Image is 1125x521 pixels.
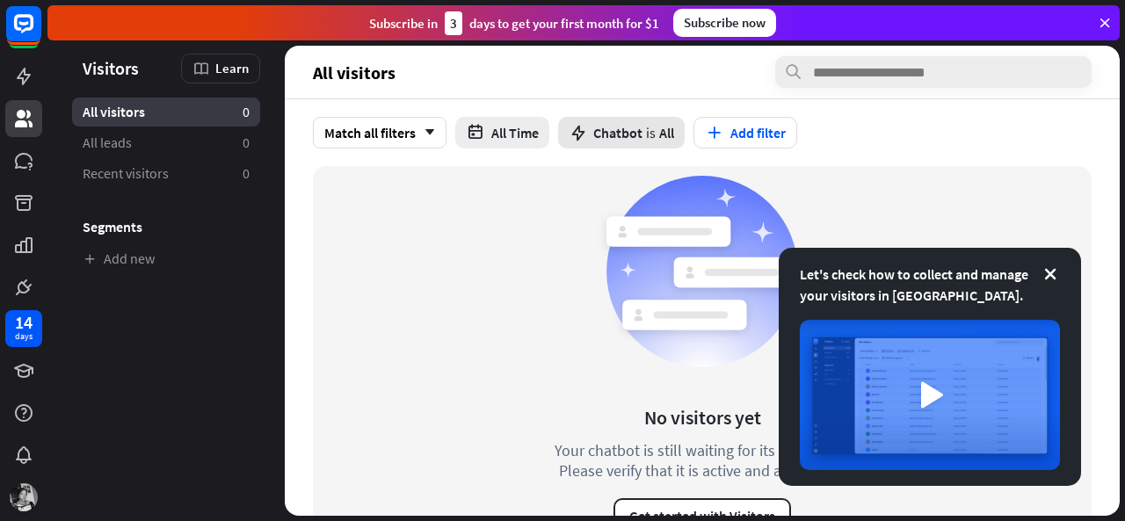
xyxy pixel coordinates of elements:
[313,117,446,148] div: Match all filters
[83,164,169,183] span: Recent visitors
[644,405,761,430] div: No visitors yet
[243,103,250,121] aside: 0
[416,127,435,138] i: arrow_down
[659,124,674,141] span: All
[72,244,260,273] a: Add new
[215,60,249,76] span: Learn
[15,330,33,343] div: days
[445,11,462,35] div: 3
[522,440,882,481] div: Your chatbot is still waiting for its first visitor. Please verify that it is active and accessible.
[800,320,1060,470] img: image
[800,264,1060,306] div: Let's check how to collect and manage your visitors in [GEOGRAPHIC_DATA].
[83,134,132,152] span: All leads
[5,310,42,347] a: 14 days
[313,62,396,83] span: All visitors
[72,128,260,157] a: All leads 0
[369,11,659,35] div: Subscribe in days to get your first month for $1
[83,103,145,121] span: All visitors
[15,315,33,330] div: 14
[243,134,250,152] aside: 0
[72,218,260,235] h3: Segments
[693,117,797,148] button: Add filter
[83,58,139,78] span: Visitors
[593,124,642,141] span: Chatbot
[673,9,776,37] div: Subscribe now
[455,117,549,148] button: All Time
[72,159,260,188] a: Recent visitors 0
[243,164,250,183] aside: 0
[14,7,67,60] button: Open LiveChat chat widget
[646,124,656,141] span: is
